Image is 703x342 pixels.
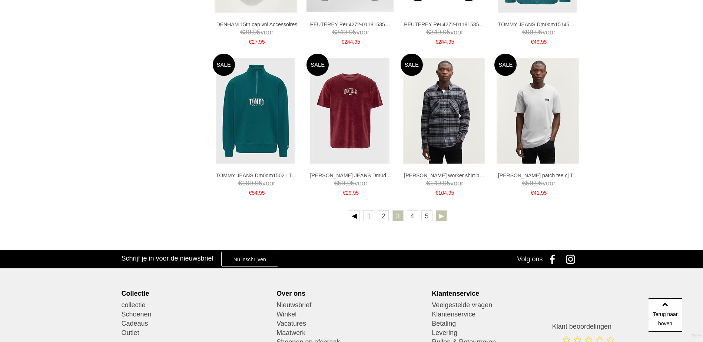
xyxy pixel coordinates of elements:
[534,39,540,45] span: 49
[535,28,543,36] span: 95
[448,39,454,45] span: 95
[447,190,448,196] span: ,
[522,28,526,36] span: €
[334,180,338,187] span: €
[441,28,443,36] span: ,
[552,322,629,331] h3: Klant beoordelingen
[240,28,244,36] span: €
[438,39,447,45] span: 244
[407,210,418,221] a: 4
[430,28,441,36] span: 349
[121,254,213,262] h3: Schrijf je in voor de nieuwsbrief
[378,210,389,221] a: 2
[448,190,454,196] span: 95
[540,39,541,45] span: ,
[276,328,426,338] a: Maatwerk
[443,28,450,36] span: 95
[498,172,580,179] a: [PERSON_NAME] patch tee cj T-shirts
[244,28,251,36] span: 39
[216,172,298,179] a: TOMMY JEANS Dm0dm15021 Truien
[533,28,535,36] span: ,
[347,28,349,36] span: ,
[432,301,581,310] a: Veelgestelde vragen
[522,180,526,187] span: €
[255,180,262,187] span: 95
[540,190,541,196] span: ,
[249,39,252,45] span: €
[432,310,581,319] a: Klantenservice
[545,250,563,268] a: Facebook
[531,190,534,196] span: €
[258,190,259,196] span: ,
[346,190,352,196] span: 29
[336,28,347,36] span: 349
[404,172,485,179] a: [PERSON_NAME] worker shirt bcc Overhemden
[534,190,540,196] span: 41
[310,58,389,164] img: TOMMY JEANS Dm0dm15049 T-shirts
[310,21,392,28] a: PEUTEREY Peu4272-01181535 Jassen
[432,319,581,328] a: Betaling
[497,58,579,164] img: DENHAM Roger patch tee cj T-shirts
[526,180,533,187] span: 59
[252,39,258,45] span: 27
[347,180,355,187] span: 95
[352,190,353,196] span: ,
[432,289,581,298] div: Klantenservice
[498,21,580,28] a: TOMMY JEANS Dm0dm15145 Overhemden
[421,210,432,221] a: 5
[533,180,535,187] span: ,
[392,210,404,221] a: 3
[310,28,392,37] span: voor
[121,289,271,298] div: Collectie
[403,58,485,164] img: DENHAM Harley worker shirt bcc Overhemden
[354,39,360,45] span: 95
[276,310,426,319] a: Winkel
[541,190,547,196] span: 95
[216,21,298,28] a: DENHAM 15th cap vni Accessoires
[121,319,271,328] a: Cadeaus
[426,180,430,187] span: €
[435,39,438,45] span: €
[121,328,271,338] a: Outlet
[221,252,278,266] a: Nu inschrijven
[276,289,426,298] div: Over ons
[121,310,271,319] a: Schoenen
[426,28,430,36] span: €
[443,180,450,187] span: 95
[535,180,543,187] span: 95
[251,28,253,36] span: ,
[541,39,547,45] span: 95
[276,319,426,328] a: Vacatures
[498,28,580,37] span: voor
[344,39,353,45] span: 244
[332,28,336,36] span: €
[253,28,261,36] span: 95
[216,58,295,164] img: TOMMY JEANS Dm0dm15021 Truien
[692,331,701,340] a: Divide
[363,210,374,221] a: 1
[238,180,242,187] span: €
[253,180,255,187] span: ,
[649,298,682,332] a: Terug naar boven
[258,39,259,45] span: ,
[310,179,392,188] span: voor
[353,39,354,45] span: ,
[242,180,253,187] span: 109
[216,179,298,188] span: voor
[517,250,543,268] div: Volg ons
[404,21,485,28] a: PEUTEREY Peu4272-01181535 Jassen
[563,250,582,268] a: Instagram
[121,301,271,310] a: collectie
[349,28,357,36] span: 95
[341,39,344,45] span: €
[338,180,345,187] span: 59
[259,190,265,196] span: 95
[441,180,443,187] span: ,
[435,190,438,196] span: €
[432,328,581,338] a: Levering
[343,190,346,196] span: €
[259,39,265,45] span: 95
[404,179,485,188] span: voor
[276,301,426,310] a: Nieuwsbrief
[353,190,359,196] span: 95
